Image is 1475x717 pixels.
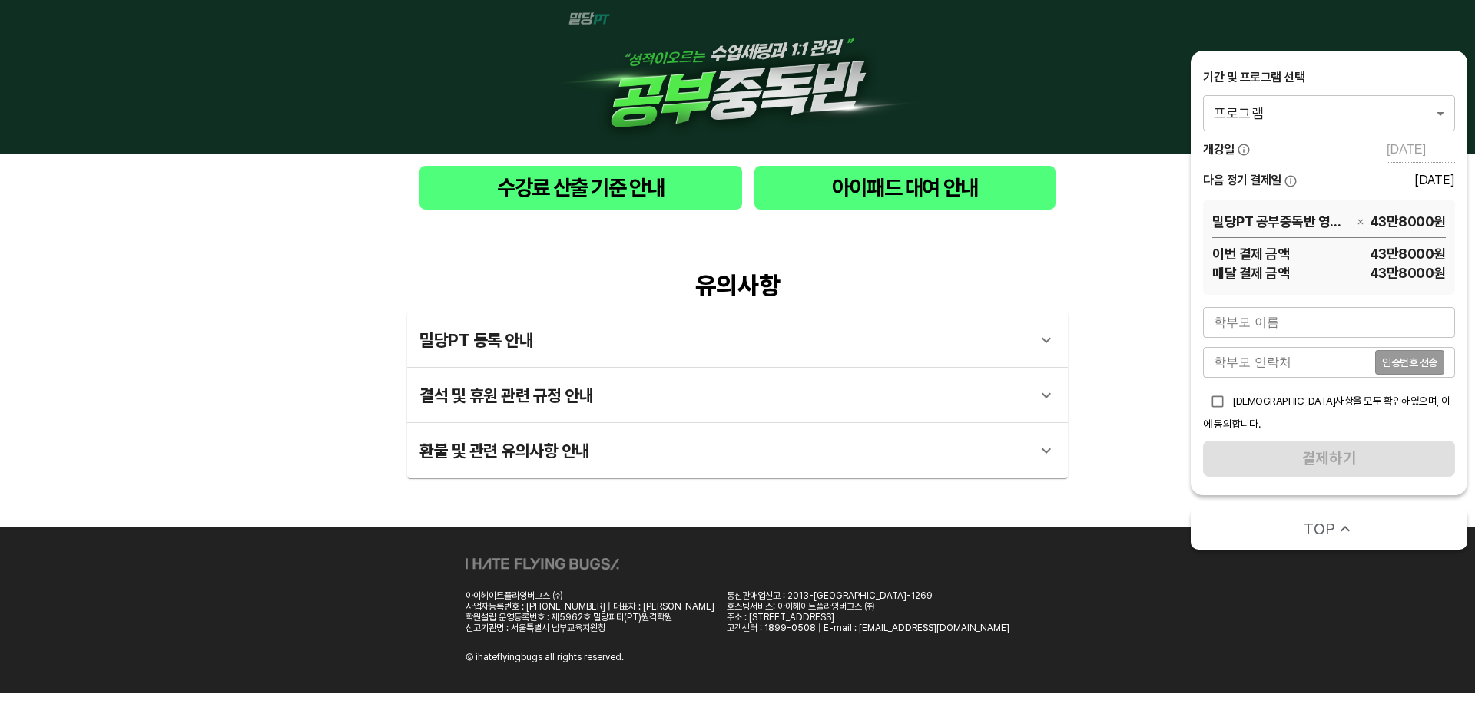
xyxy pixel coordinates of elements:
div: 기간 및 프로그램 선택 [1203,69,1455,86]
button: TOP [1191,507,1467,550]
img: ihateflyingbugs [466,558,619,570]
div: 고객센터 : 1899-0508 | E-mail : [EMAIL_ADDRESS][DOMAIN_NAME] [727,623,1009,633]
div: 아이헤이트플라잉버그스 ㈜ [466,590,714,601]
input: 학부모 연락처를 입력해주세요 [1203,347,1375,378]
button: 아이패드 대여 안내 [754,166,1056,210]
button: 수강료 산출 기준 안내 [419,166,742,210]
div: 밀당PT 등록 안내 [419,322,1028,358]
span: 개강일 [1203,141,1235,158]
span: TOP [1304,518,1335,540]
span: 43만8000 원 [1370,212,1446,231]
span: 수강료 산출 기준 안내 [432,172,730,203]
span: 43만8000 원 [1289,244,1446,263]
div: 환불 및 관련 유의사항 안내 [407,423,1068,478]
input: 학부모 이름을 입력해주세요 [1203,307,1455,338]
span: 이번 결제 금액 [1212,244,1289,263]
img: 1 [553,12,922,141]
div: 결석 및 휴원 관련 규정 안내 [407,368,1068,423]
div: Ⓒ ihateflyingbugs all rights reserved. [466,652,624,662]
span: [DEMOGRAPHIC_DATA]사항을 모두 확인하였으며, 이에 동의합니다. [1203,395,1450,430]
div: 학원설립 운영등록번호 : 제5962호 밀당피티(PT)원격학원 [466,612,714,623]
div: 결석 및 휴원 관련 규정 안내 [419,377,1028,414]
div: 유의사항 [407,271,1068,300]
span: 다음 정기 결제일 [1203,172,1281,189]
div: 호스팅서비스: 아이헤이트플라잉버그스 ㈜ [727,601,1009,612]
div: 신고기관명 : 서울특별시 남부교육지원청 [466,623,714,633]
div: [DATE] [1414,173,1455,187]
div: 통신판매업신고 : 2013-[GEOGRAPHIC_DATA]-1269 [727,590,1009,601]
div: 밀당PT 등록 안내 [407,312,1068,368]
span: 밀당PT 공부중독반 영어 중등_9시간 [1212,212,1351,231]
div: 환불 및 관련 유의사항 안내 [419,432,1028,469]
span: 아이패드 대여 안내 [767,172,1043,203]
div: 사업자등록번호 : [PHONE_NUMBER] | 대표자 : [PERSON_NAME] [466,601,714,612]
span: 매달 결제 금액 [1212,263,1289,283]
div: 프로그램 [1203,95,1455,131]
div: 주소 : [STREET_ADDRESS] [727,612,1009,623]
span: 43만8000 원 [1289,263,1446,283]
